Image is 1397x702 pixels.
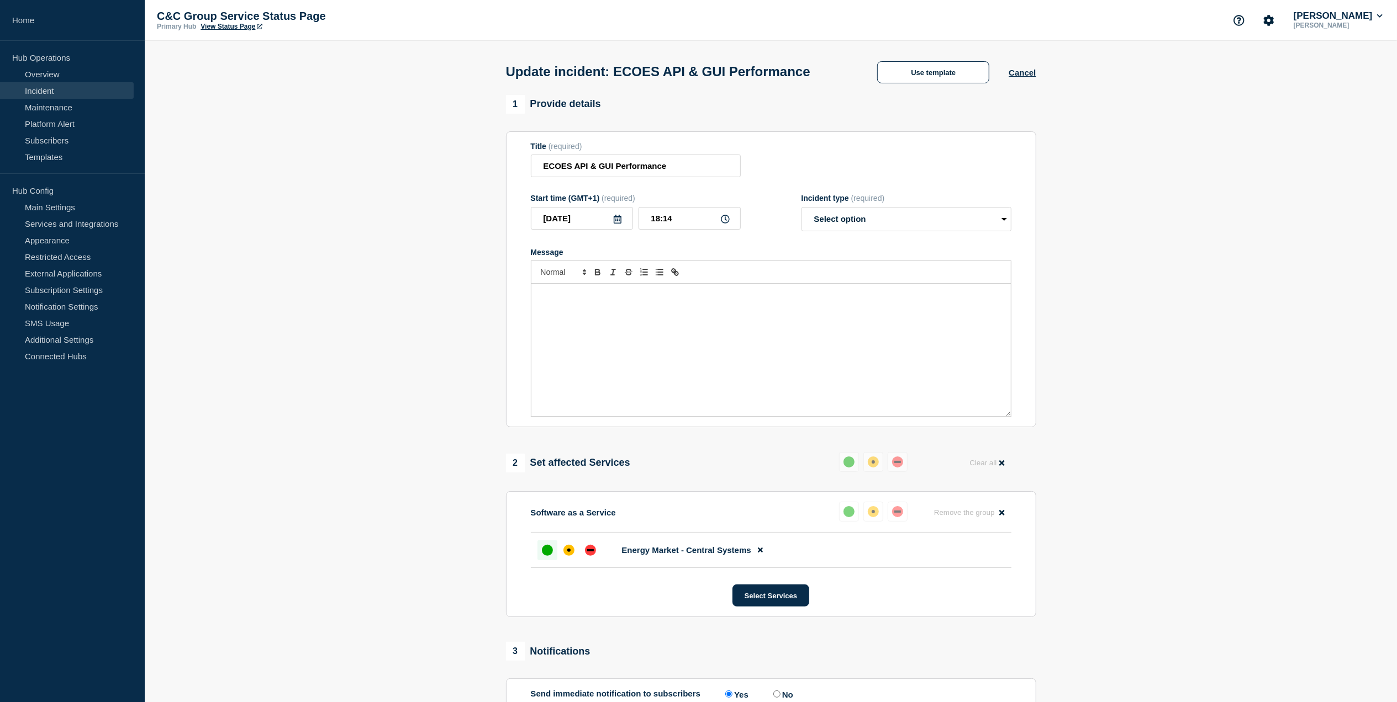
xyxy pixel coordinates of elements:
button: up [839,452,859,472]
button: Toggle link [667,265,683,279]
div: down [892,456,903,467]
p: Software as a Service [531,508,616,517]
div: Provide details [506,95,601,114]
span: (required) [549,142,582,151]
button: Toggle bulleted list [652,265,667,279]
button: up [839,502,859,522]
button: Remove the group [927,502,1011,523]
button: Account settings [1257,9,1280,32]
button: Toggle bold text [590,265,605,279]
div: affected [868,456,879,467]
input: HH:MM [639,207,741,230]
p: Primary Hub [157,23,196,30]
button: Select Services [732,584,809,607]
div: down [892,506,903,517]
button: Toggle italic text [605,265,621,279]
button: affected [863,502,883,522]
h1: Update incident: ECOES API & GUI Performance [506,64,810,79]
div: down [585,545,596,556]
button: Support [1227,9,1251,32]
button: Toggle ordered list [636,265,652,279]
label: Yes [723,689,748,699]
a: View Status Page [201,23,262,30]
button: Cancel [1009,68,1036,77]
div: affected [868,506,879,517]
button: down [888,502,908,522]
div: up [542,545,553,556]
input: No [773,690,781,698]
button: Toggle strikethrough text [621,265,636,279]
span: (required) [602,194,635,203]
span: Font size [536,265,590,279]
span: 3 [506,642,525,661]
div: Set affected Services [506,454,630,472]
div: up [844,506,855,517]
div: Start time (GMT+1) [531,194,741,203]
span: Remove the group [934,508,995,517]
button: Clear all [963,452,1011,474]
button: Use template [877,61,989,83]
span: Energy Market - Central Systems [622,545,751,555]
div: Notifications [506,642,591,661]
div: Message [531,284,1011,416]
select: Incident type [802,207,1011,231]
div: Incident type [802,194,1011,203]
div: Send immediate notification to subscribers [531,689,1011,699]
input: Yes [725,690,732,698]
div: Message [531,248,1011,257]
p: [PERSON_NAME] [1291,22,1385,29]
p: C&C Group Service Status Page [157,10,378,23]
button: affected [863,452,883,472]
span: (required) [851,194,885,203]
span: 2 [506,454,525,472]
span: 1 [506,95,525,114]
label: No [771,689,793,699]
button: down [888,452,908,472]
div: up [844,456,855,467]
div: affected [563,545,574,556]
input: YYYY-MM-DD [531,207,633,230]
button: [PERSON_NAME] [1291,10,1385,22]
p: Send immediate notification to subscribers [531,689,701,699]
div: Title [531,142,741,151]
input: Title [531,155,741,177]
